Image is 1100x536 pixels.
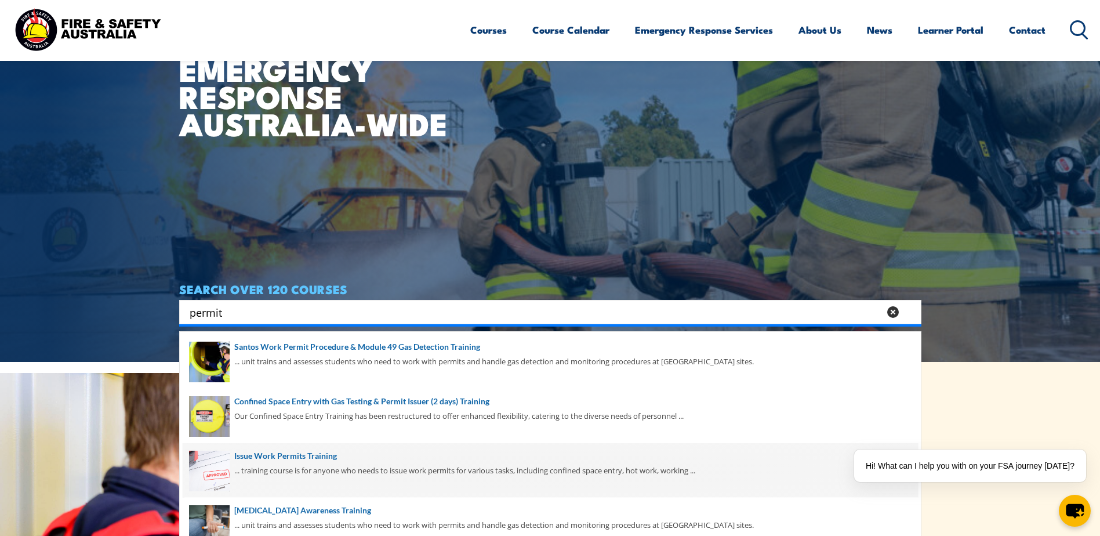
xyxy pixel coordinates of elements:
[1009,15,1045,45] a: Contact
[190,303,880,321] input: Search input
[798,15,841,45] a: About Us
[189,395,912,408] a: Confined Space Entry with Gas Testing & Permit Issuer (2 days) Training
[635,15,773,45] a: Emergency Response Services
[901,304,917,320] button: Search magnifier button
[918,15,983,45] a: Learner Portal
[192,304,882,320] form: Search form
[179,283,921,295] h4: SEARCH OVER 120 COURSES
[470,15,507,45] a: Courses
[189,450,912,462] a: Issue Work Permits Training
[867,15,892,45] a: News
[1059,495,1091,527] button: chat-button
[189,341,912,353] a: Santos Work Permit Procedure & Module 49 Gas Detection Training
[532,15,609,45] a: Course Calendar
[854,450,1086,482] div: Hi! What can I help you with on your FSA journey [DATE]?
[189,504,912,517] a: [MEDICAL_DATA] Awareness Training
